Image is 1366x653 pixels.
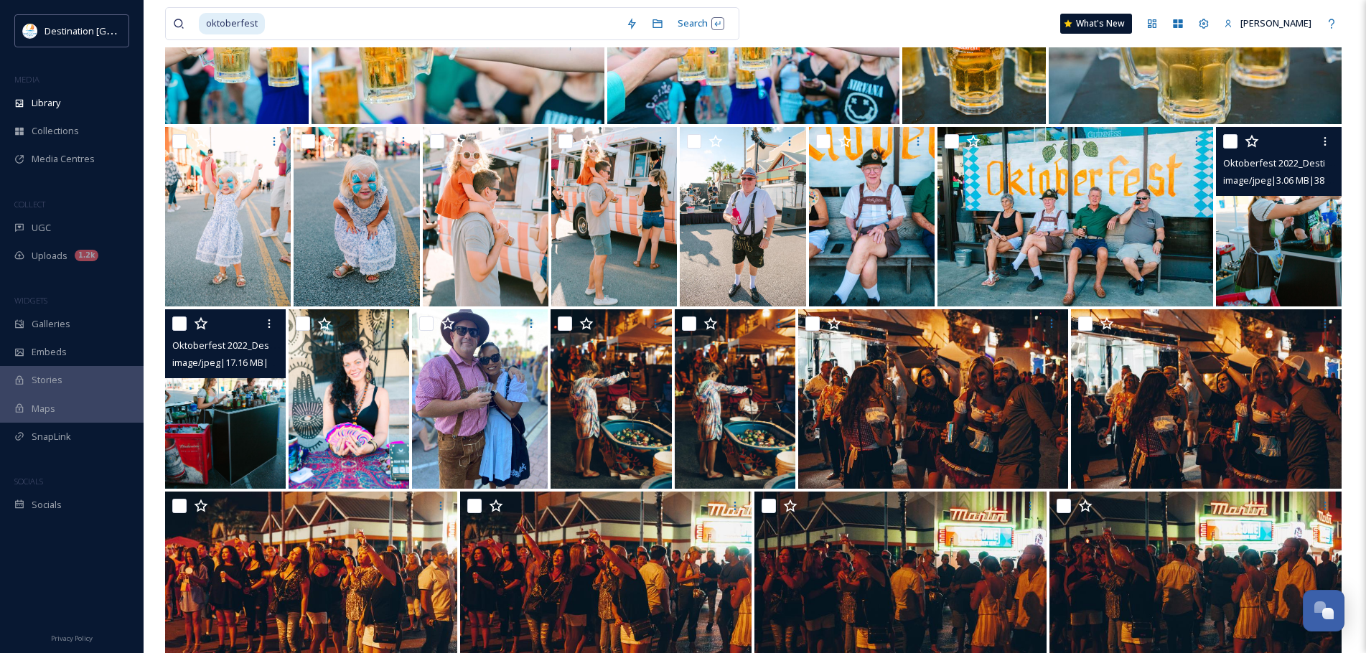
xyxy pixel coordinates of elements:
[32,221,51,235] span: UGC
[937,127,1213,306] img: Oktoberfest 2022_Destination Panama City-4.jpg
[165,127,291,306] img: Oktoberfest 2022_Destination Panama City-10.jpg
[165,309,286,489] img: Oktoberfest 2022_Destination Panama City-2.jpg
[551,309,671,489] img: Photo Sep 25, 8 18 10 PM.jpg
[423,127,548,306] img: Oktoberfest 2022_Destination Panama City-8.jpg
[14,476,43,487] span: SOCIALS
[551,127,677,306] img: Oktoberfest 2022_Destination Panama City-7.jpg
[32,402,55,415] span: Maps
[809,127,935,306] img: Oktoberfest 2022_Destination Panama City-5.jpg
[45,24,187,37] span: Destination [GEOGRAPHIC_DATA]
[23,24,37,38] img: download.png
[14,199,45,210] span: COLLECT
[14,295,47,306] span: WIDGETS
[51,634,93,643] span: Privacy Policy
[172,338,418,352] span: Oktoberfest 2022_Destination [GEOGRAPHIC_DATA]-2.jpg
[1071,309,1342,489] img: Photo Sep 25, 8 05 42 PM.jpg
[675,309,795,489] img: Photo Sep 25, 8 18 09 PM.jpg
[32,96,60,110] span: Library
[14,74,39,85] span: MEDIA
[199,13,265,34] span: oktoberfest
[32,345,67,359] span: Embeds
[32,124,79,138] span: Collections
[1216,127,1342,306] img: Oktoberfest 2022_Destination Panama City-3.jpg
[1060,14,1132,34] a: What's New
[1223,173,1360,187] span: image/jpeg | 3.06 MB | 3840 x 5760
[32,317,70,331] span: Galleries
[798,309,1069,489] img: Photo Sep 25, 8 05 43 PM.jpg
[1240,17,1311,29] span: [PERSON_NAME]
[294,127,419,306] img: Oktoberfest 2022_Destination Panama City-9.jpg
[32,498,62,512] span: Socials
[32,152,95,166] span: Media Centres
[670,9,731,37] div: Search
[289,309,409,489] img: Oktoberfest 2022_Destination Panama City-1.jpg
[412,309,548,489] img: 922bd61e729fa0875983375b06895632824453b92f3e6a2ba6eb2735b3168ad2.jpg
[32,430,71,443] span: SnapLink
[1303,590,1344,631] button: Open Chat
[172,355,314,369] span: image/jpeg | 17.16 MB | 3759 x 5639
[75,250,98,261] div: 1.2k
[32,373,62,387] span: Stories
[1217,9,1319,37] a: [PERSON_NAME]
[32,249,67,263] span: Uploads
[680,127,805,306] img: Oktoberfest 2022_Destination Panama City-6.jpg
[51,629,93,646] a: Privacy Policy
